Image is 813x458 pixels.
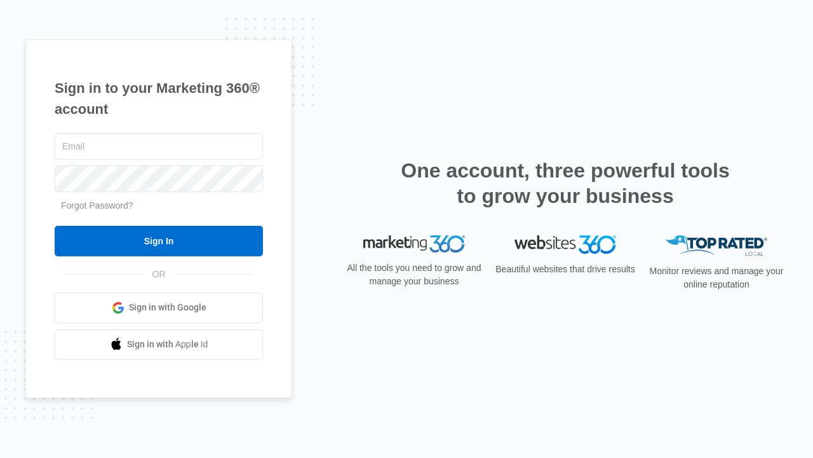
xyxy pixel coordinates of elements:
[494,263,636,276] p: Beautiful websites that drive results
[129,301,206,314] span: Sign in with Google
[55,78,263,120] h1: Sign in to your Marketing 360® account
[666,235,767,256] img: Top Rated Local
[144,268,175,281] span: OR
[363,235,465,253] img: Marketing 360
[61,200,133,211] a: Forgot Password?
[55,330,263,360] a: Sign in with Apple Id
[127,338,208,351] span: Sign in with Apple Id
[514,235,616,254] img: Websites 360
[343,261,485,288] p: All the tools you need to grow and manage your business
[55,133,263,160] input: Email
[397,158,734,209] h2: One account, three powerful tools to grow your business
[55,293,263,323] a: Sign in with Google
[55,226,263,256] input: Sign In
[645,265,788,291] p: Monitor reviews and manage your online reputation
